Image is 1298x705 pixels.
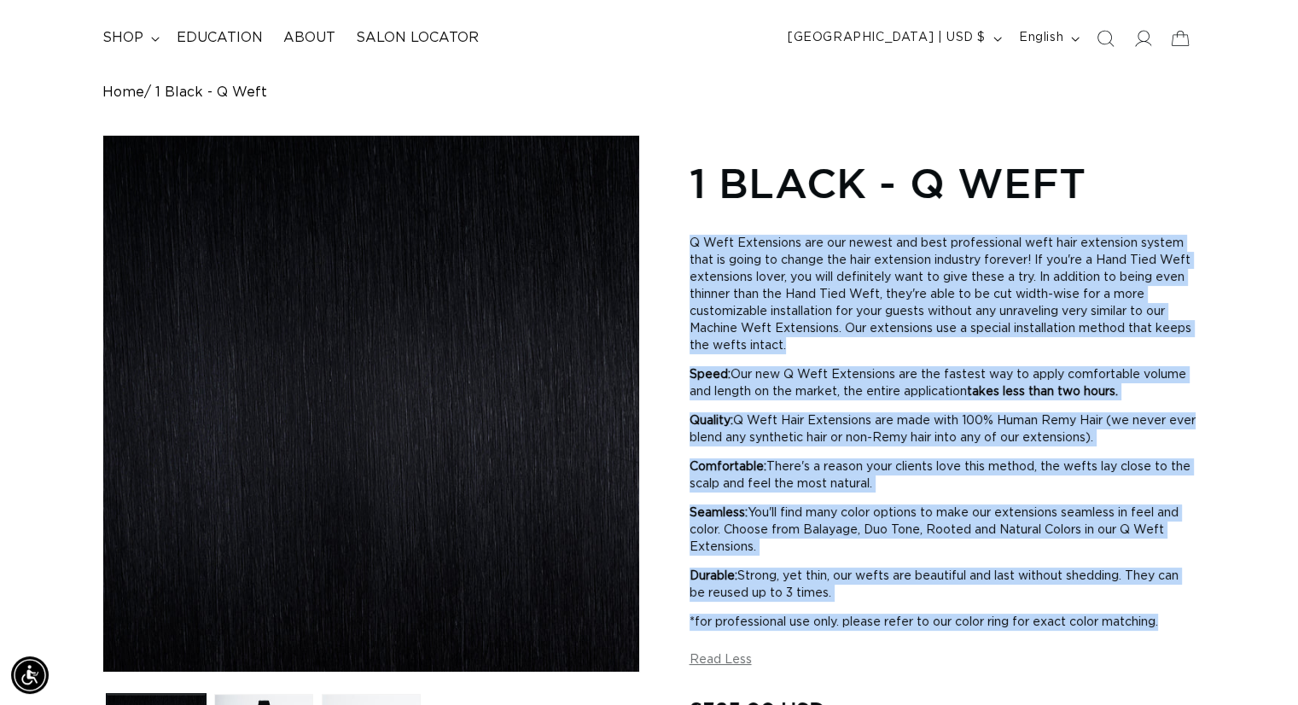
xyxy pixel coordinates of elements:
span: Strong, yet thin, our wefts are beautiful and last without shedding. They can be reused up to 3 t... [690,570,1179,599]
b: Quality: [690,415,733,427]
b: takes less than two hours. [967,386,1118,398]
span: Q Weft Hair Extensions are made with 100% Human Remy Hair (we never ever blend any synthetic hair... [690,415,1196,444]
summary: shop [92,19,166,57]
a: Home [102,84,144,101]
span: 1 Black - Q Weft [155,84,267,101]
h1: 1 Black - Q Weft [690,156,1196,209]
span: shop [102,29,143,47]
span: You'll find many color options to make our extensions seamless in feel and color. Choose from Bal... [690,507,1179,553]
button: [GEOGRAPHIC_DATA] | USD $ [777,22,1009,55]
span: Salon Locator [356,29,479,47]
span: *for professional use only. please refer to our color ring for exact color matching. [690,616,1158,628]
b: Comfortable: [690,461,766,473]
nav: breadcrumbs [102,84,1196,101]
b: Durable: [690,570,737,582]
span: Our new Q Weft Extensions are the fastest way to apply comfortable volume and length on the marke... [690,369,1186,398]
span: English [1019,29,1063,47]
button: English [1009,22,1086,55]
b: Seamless: [690,507,748,519]
a: Education [166,19,273,57]
span: [GEOGRAPHIC_DATA] | USD $ [788,29,986,47]
iframe: Chat Widget [1213,623,1298,705]
span: About [283,29,335,47]
button: Read Less [690,653,752,667]
span: Q Weft Extensions are our newest and best professional weft hair extension system that is going t... [690,237,1191,352]
a: About [273,19,346,57]
div: Accessibility Menu [11,656,49,694]
a: Salon Locator [346,19,489,57]
b: Speed: [690,369,730,381]
span: Education [177,29,263,47]
summary: Search [1086,20,1124,57]
span: There's a reason your clients love this method, the wefts lay close to the scalp and feel the mos... [690,461,1190,490]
